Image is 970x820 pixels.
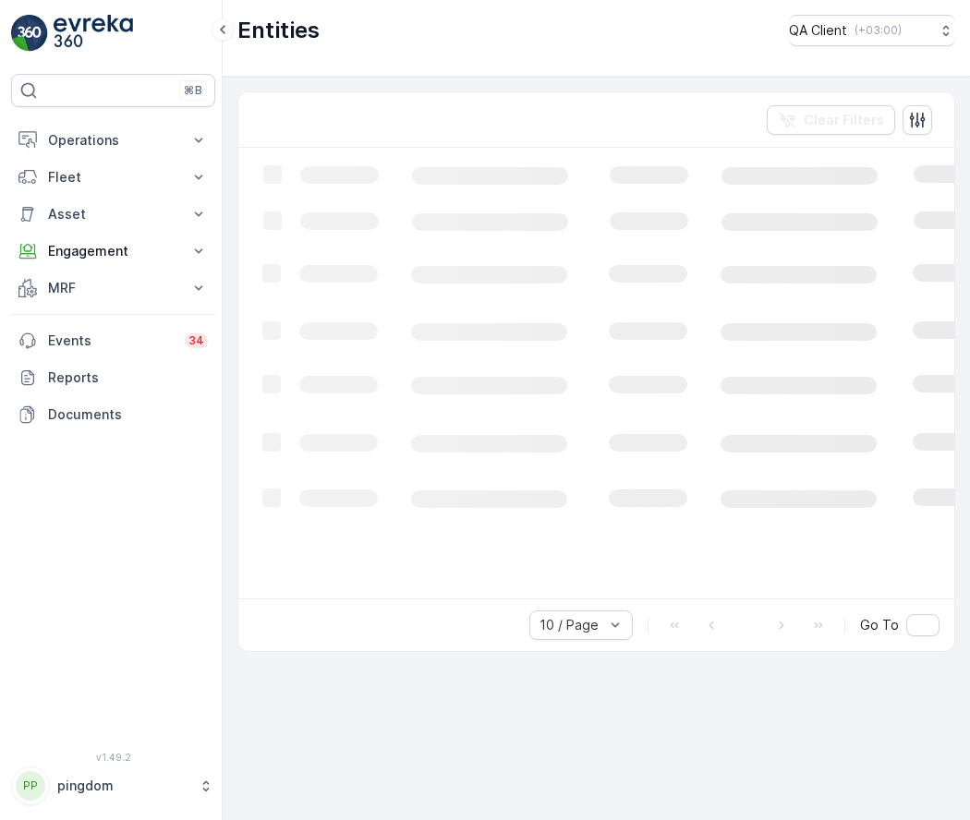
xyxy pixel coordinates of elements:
p: Clear Filters [804,111,884,129]
p: pingdom [57,777,189,795]
button: MRF [11,270,215,307]
p: Operations [48,131,178,150]
p: 34 [188,333,204,348]
span: Go To [860,616,899,634]
a: Reports [11,359,215,396]
a: Documents [11,396,215,433]
p: Fleet [48,168,178,187]
button: Asset [11,196,215,233]
p: ⌘B [184,83,202,98]
p: Reports [48,368,208,387]
p: MRF [48,279,178,297]
button: Operations [11,122,215,159]
button: QA Client(+03:00) [789,15,955,46]
p: Events [48,332,174,350]
p: Asset [48,205,178,223]
img: logo_light-DOdMpM7g.png [54,15,133,52]
button: Clear Filters [767,105,895,135]
button: Engagement [11,233,215,270]
p: ( +03:00 ) [855,23,902,38]
div: PP [16,771,45,801]
p: Engagement [48,242,178,260]
p: QA Client [789,21,847,40]
span: v 1.49.2 [11,752,215,763]
a: Events34 [11,322,215,359]
button: Fleet [11,159,215,196]
button: PPpingdom [11,766,215,805]
img: logo [11,15,48,52]
p: Entities [237,16,320,45]
p: Documents [48,405,208,424]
